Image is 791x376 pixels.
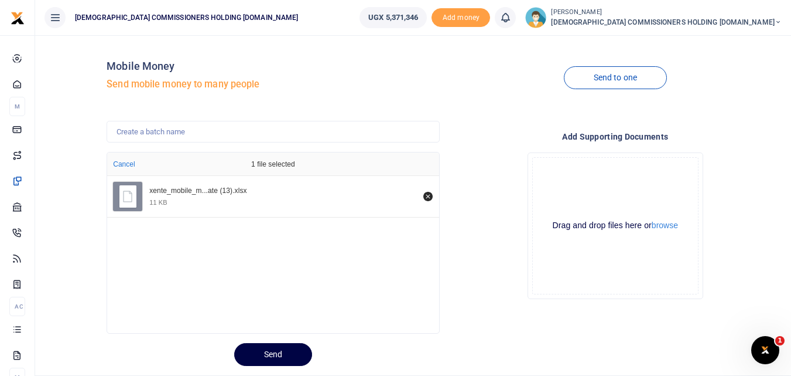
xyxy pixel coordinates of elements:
span: [DEMOGRAPHIC_DATA] COMMISSIONERS HOLDING [DOMAIN_NAME] [70,12,303,23]
h4: Mobile Money [107,60,439,73]
img: profile-user [525,7,546,28]
div: File Uploader [107,152,439,334]
button: Cancel [109,157,138,172]
button: Remove file [422,190,434,203]
iframe: Intercom live chat [751,336,779,364]
h5: Send mobile money to many people [107,79,439,90]
div: Drag and drop files here or [533,220,698,231]
a: Send to one [564,66,667,89]
span: UGX 5,371,346 [368,12,418,23]
span: [DEMOGRAPHIC_DATA] COMMISSIONERS HOLDING [DOMAIN_NAME] [551,17,782,28]
div: xente_mobile_money_template (13).xlsx [149,187,416,196]
span: Add money [432,8,490,28]
a: Add money [432,12,490,21]
div: 11 KB [149,198,167,206]
li: M [9,97,25,116]
li: Ac [9,297,25,316]
a: logo-small logo-large logo-large [11,13,25,22]
a: UGX 5,371,346 [359,7,427,28]
button: browse [652,221,678,229]
div: 1 file selected [223,153,323,176]
img: logo-small [11,11,25,25]
span: 1 [775,336,785,345]
a: profile-user [PERSON_NAME] [DEMOGRAPHIC_DATA] COMMISSIONERS HOLDING [DOMAIN_NAME] [525,7,782,28]
div: File Uploader [528,153,703,299]
small: [PERSON_NAME] [551,8,782,18]
h4: Add supporting Documents [449,130,782,143]
li: Toup your wallet [432,8,490,28]
input: Create a batch name [107,121,439,143]
li: Wallet ballance [355,7,432,28]
button: Send [234,343,312,366]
